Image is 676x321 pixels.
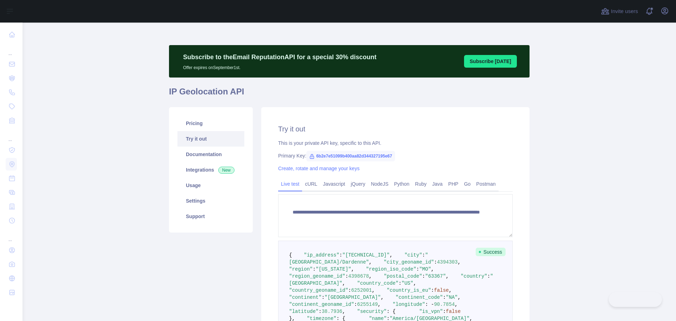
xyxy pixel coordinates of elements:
span: "[US_STATE]" [316,266,351,272]
span: , [342,280,345,286]
span: , [458,259,461,265]
span: "[GEOGRAPHIC_DATA]" [325,295,381,300]
button: Invite users [600,6,639,17]
span: "country_is_eu" [387,288,431,293]
span: Invite users [611,7,638,16]
span: "security" [357,309,387,314]
span: , [378,302,381,307]
p: Subscribe to the Email Reputation API for a special 30 % discount [183,52,376,62]
span: 6252001 [351,288,372,293]
span: 38.7936 [321,309,342,314]
span: , [449,288,452,293]
span: , [390,252,393,258]
span: "NA" [446,295,458,300]
span: : [422,252,425,258]
span: New [218,167,234,174]
span: "[TECHNICAL_ID]" [342,252,389,258]
span: : [354,302,357,307]
span: "continent" [289,295,321,300]
span: : [434,259,437,265]
span: : [443,309,446,314]
a: Documentation [177,147,244,162]
span: "latitude" [289,309,319,314]
span: { [289,252,292,258]
div: ... [6,128,17,142]
a: Create, rotate and manage your keys [278,166,359,171]
h1: IP Geolocation API [169,86,530,103]
span: "63367" [425,273,446,279]
span: , [369,259,372,265]
iframe: Toggle Customer Support [609,292,662,307]
span: : { [387,309,395,314]
button: Subscribe [DATE] [464,55,517,68]
div: This is your private API key, specific to this API. [278,140,513,147]
a: Usage [177,178,244,193]
span: "region_geoname_id" [289,273,345,279]
span: : [416,266,419,272]
span: "continent_code" [395,295,443,300]
span: , [458,295,461,300]
span: "continent_geoname_id" [289,302,354,307]
span: , [381,295,383,300]
span: 4394303 [437,259,458,265]
div: ... [6,42,17,56]
a: Integrations New [177,162,244,178]
span: "longitude" [393,302,425,307]
span: : [431,288,434,293]
a: Python [391,178,412,190]
span: : [487,273,490,279]
span: , [446,273,449,279]
span: : [345,273,348,279]
span: "region_iso_code" [366,266,416,272]
span: 6b2e7e51099b400aa82d344327195e67 [306,151,395,161]
span: 90.7854 [434,302,455,307]
span: "country" [461,273,487,279]
span: "country_geoname_id" [289,288,348,293]
a: Postman [474,178,499,190]
a: Go [461,178,474,190]
a: Ruby [412,178,430,190]
a: Java [430,178,446,190]
span: "city" [405,252,422,258]
span: false [446,309,461,314]
span: , [455,302,458,307]
span: "MO" [419,266,431,272]
p: Offer expires on September 1st. [183,62,376,70]
span: "country_code" [357,280,399,286]
h2: Try it out [278,124,513,134]
span: "city_geoname_id" [384,259,434,265]
a: NodeJS [368,178,391,190]
a: Support [177,209,244,224]
span: : [348,288,351,293]
span: , [413,280,416,286]
span: , [351,266,354,272]
span: , [431,266,434,272]
a: Try it out [177,131,244,147]
a: Pricing [177,116,244,131]
span: "US" [401,280,413,286]
a: Javascript [320,178,348,190]
span: "region" [289,266,313,272]
span: Success [476,248,506,256]
span: 6255149 [357,302,378,307]
span: false [434,288,449,293]
div: Primary Key: [278,152,513,159]
span: "ip_address" [304,252,339,258]
span: : [399,280,401,286]
span: : - [425,302,434,307]
a: cURL [302,178,320,190]
span: : [422,273,425,279]
a: PHP [445,178,461,190]
a: jQuery [348,178,368,190]
span: : [339,252,342,258]
a: Settings [177,193,244,209]
span: : [321,295,324,300]
span: , [369,273,372,279]
span: , [372,288,375,293]
span: : [319,309,321,314]
div: ... [6,228,17,242]
span: "postal_code" [384,273,422,279]
span: , [342,309,345,314]
a: Live test [278,178,302,190]
span: "is_vpn" [419,309,443,314]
